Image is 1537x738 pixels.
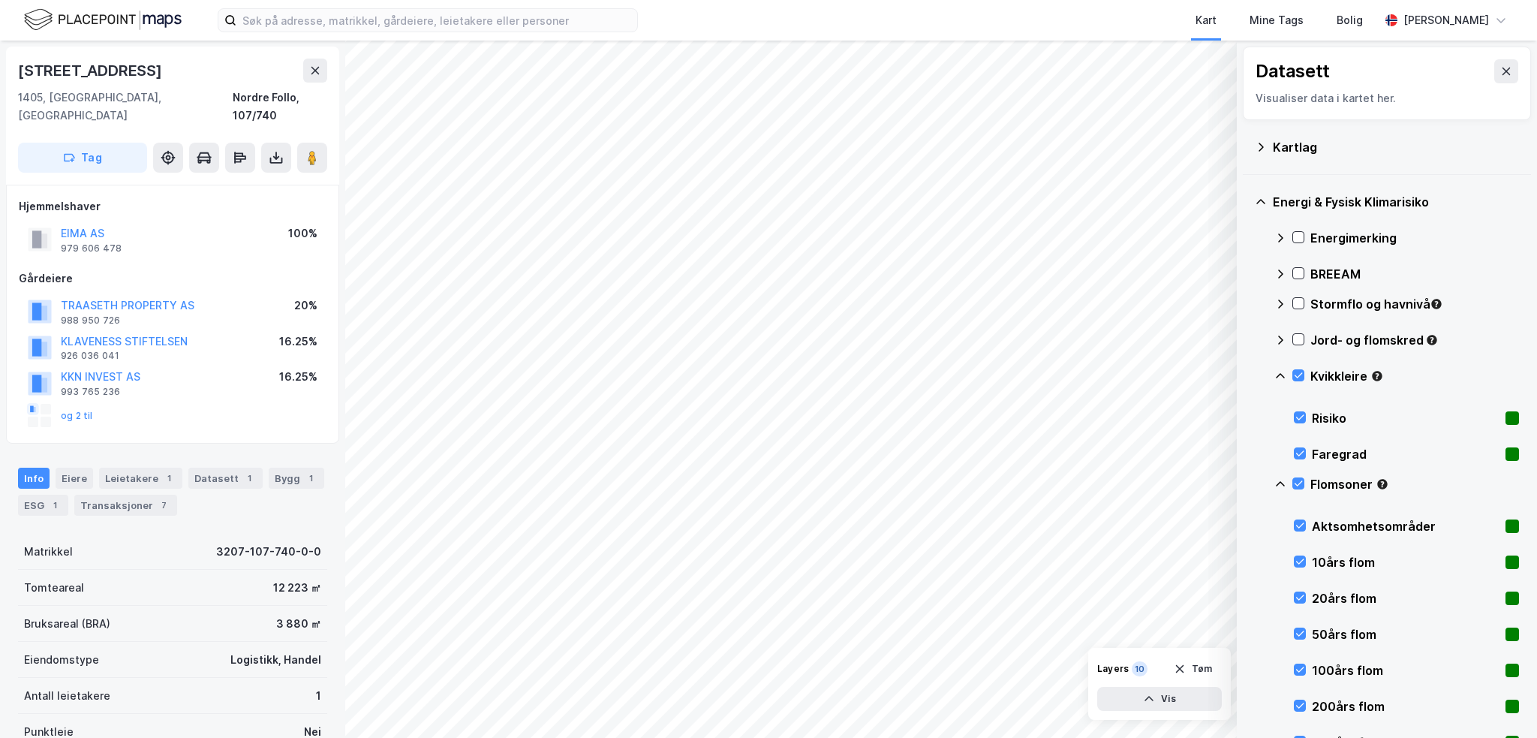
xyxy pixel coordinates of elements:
[1196,11,1217,29] div: Kart
[156,498,171,513] div: 7
[276,615,321,633] div: 3 880 ㎡
[24,687,110,705] div: Antall leietakere
[61,315,120,327] div: 988 950 726
[1310,229,1519,247] div: Energimerking
[1273,138,1519,156] div: Kartlag
[24,615,110,633] div: Bruksareal (BRA)
[242,471,257,486] div: 1
[1312,625,1499,643] div: 50års flom
[24,543,73,561] div: Matrikkel
[19,197,326,215] div: Hjemmelshaver
[1097,687,1222,711] button: Vis
[279,368,317,386] div: 16.25%
[1097,663,1129,675] div: Layers
[188,468,263,489] div: Datasett
[24,579,84,597] div: Tomteareal
[18,89,233,125] div: 1405, [GEOGRAPHIC_DATA], [GEOGRAPHIC_DATA]
[1337,11,1363,29] div: Bolig
[1310,367,1519,385] div: Kvikkleire
[1310,295,1519,313] div: Stormflo og havnivå
[56,468,93,489] div: Eiere
[1462,666,1537,738] iframe: Chat Widget
[19,270,326,288] div: Gårdeiere
[1310,475,1519,493] div: Flomsoner
[1312,697,1499,715] div: 200års flom
[1312,409,1499,427] div: Risiko
[233,89,327,125] div: Nordre Follo, 107/740
[230,651,321,669] div: Logistikk, Handel
[1256,89,1518,107] div: Visualiser data i kartet her.
[216,543,321,561] div: 3207-107-740-0-0
[24,7,182,33] img: logo.f888ab2527a4732fd821a326f86c7f29.svg
[1462,666,1537,738] div: Kontrollprogram for chat
[1312,517,1499,535] div: Aktsomhetsområder
[236,9,637,32] input: Søk på adresse, matrikkel, gårdeiere, leietakere eller personer
[61,386,120,398] div: 993 765 236
[303,471,318,486] div: 1
[61,350,119,362] div: 926 036 041
[1403,11,1489,29] div: [PERSON_NAME]
[269,468,324,489] div: Bygg
[99,468,182,489] div: Leietakere
[74,495,177,516] div: Transaksjoner
[1310,265,1519,283] div: BREEAM
[294,297,317,315] div: 20%
[279,333,317,351] div: 16.25%
[1132,661,1147,676] div: 10
[273,579,321,597] div: 12 223 ㎡
[18,495,68,516] div: ESG
[161,471,176,486] div: 1
[288,224,317,242] div: 100%
[1312,589,1499,607] div: 20års flom
[1370,369,1384,383] div: Tooltip anchor
[24,651,99,669] div: Eiendomstype
[1250,11,1304,29] div: Mine Tags
[1312,661,1499,679] div: 100års flom
[1164,657,1222,681] button: Tøm
[1430,297,1443,311] div: Tooltip anchor
[61,242,122,255] div: 979 606 478
[1312,445,1499,463] div: Faregrad
[1310,331,1519,349] div: Jord- og flomskred
[1273,193,1519,211] div: Energi & Fysisk Klimarisiko
[18,468,50,489] div: Info
[1256,59,1330,83] div: Datasett
[18,143,147,173] button: Tag
[47,498,62,513] div: 1
[1376,477,1389,491] div: Tooltip anchor
[1425,333,1439,347] div: Tooltip anchor
[18,59,165,83] div: [STREET_ADDRESS]
[1312,553,1499,571] div: 10års flom
[316,687,321,705] div: 1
